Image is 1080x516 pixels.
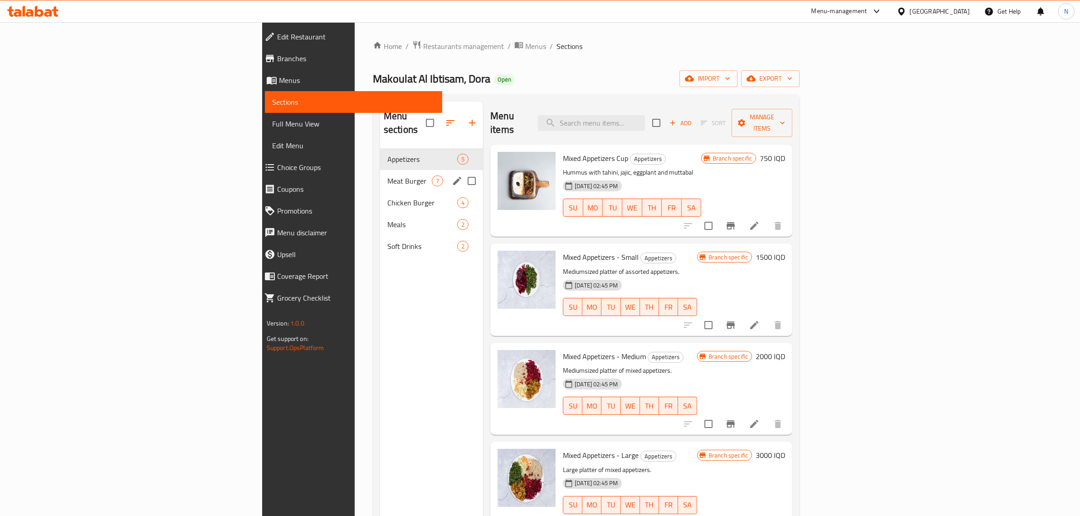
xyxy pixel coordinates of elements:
div: Open [494,74,515,85]
span: Appetizers [641,451,676,462]
button: Branch-specific-item [720,215,742,237]
a: Grocery Checklist [257,287,443,309]
button: TH [640,496,659,514]
li: / [550,41,553,52]
div: Menu-management [811,6,867,17]
span: Edit Menu [272,140,435,151]
div: items [457,241,469,252]
span: Mixed Appetizers - Large [563,448,639,462]
span: Coverage Report [277,271,435,282]
div: Appetizers [630,154,666,165]
span: TU [605,498,617,511]
button: SA [678,397,697,415]
h2: Menu items [490,109,527,136]
button: WE [622,199,642,217]
nav: breadcrumb [373,40,800,52]
div: Appetizers [640,253,676,263]
span: Select to update [699,316,718,335]
button: SU [563,496,582,514]
span: Chicken Burger [387,197,457,208]
span: TU [605,301,617,314]
span: Branch specific [705,253,752,262]
h6: 2000 IQD [756,350,785,363]
span: Edit Restaurant [277,31,435,42]
img: Mixed Appetizers - Small [498,251,556,309]
span: Choice Groups [277,162,435,173]
span: SU [567,498,579,511]
span: Full Menu View [272,118,435,129]
img: Mixed Appetizers - Medium [498,350,556,408]
span: Sort sections [440,112,461,134]
p: Mediumsized platter of assorted appetizers. [563,266,697,277]
span: Menus [279,75,435,86]
a: Support.OpsPlatform [267,342,324,354]
span: Open [494,76,515,83]
img: Mixed Appetizers Cup [498,152,556,210]
span: SA [682,498,694,511]
button: MO [582,397,601,415]
span: [DATE] 02:45 PM [571,380,621,389]
li: / [508,41,511,52]
div: Soft Drinks2 [380,235,483,257]
span: Promotions [277,205,435,216]
span: [DATE] 02:45 PM [571,281,621,290]
span: SA [685,201,698,214]
span: 2 [458,242,468,251]
span: Version: [267,317,289,329]
span: Meat Burger [387,175,432,186]
a: Sections [265,91,443,113]
button: FR [659,397,678,415]
span: 7 [432,177,443,185]
button: SA [682,199,701,217]
button: FR [659,298,678,316]
div: Appetizers [648,352,684,363]
button: TH [640,298,659,316]
span: Select to update [699,414,718,433]
button: MO [583,199,603,217]
a: Promotions [257,200,443,222]
button: delete [767,413,789,435]
span: SA [682,301,694,314]
nav: Menu sections [380,145,483,261]
span: Add [668,118,693,128]
span: Makoulat Al Ibtisam, Dora [373,68,490,89]
button: TH [642,199,662,217]
span: Appetizers [630,154,665,164]
a: Menu disclaimer [257,222,443,243]
span: 2 [458,220,468,229]
p: Mediumsized platter of mixed appetizers. [563,365,697,376]
button: SU [563,397,582,415]
button: SU [563,199,583,217]
button: TH [640,397,659,415]
button: delete [767,314,789,336]
span: Get support on: [267,333,308,345]
button: WE [621,496,640,514]
span: MO [586,399,598,413]
a: Branches [257,48,443,69]
div: Meals2 [380,214,483,235]
span: [DATE] 02:45 PM [571,479,621,487]
span: Mixed Appetizers - Medium [563,350,646,363]
span: MO [587,201,599,214]
span: Select all sections [420,113,440,132]
button: WE [621,397,640,415]
button: Branch-specific-item [720,314,742,336]
span: WE [625,301,636,314]
a: Edit menu item [749,220,760,231]
a: Full Menu View [265,113,443,135]
span: TH [644,498,655,511]
span: Sections [557,41,582,52]
h6: 750 IQD [760,152,785,165]
span: FR [663,498,674,511]
span: Branches [277,53,435,64]
span: import [687,73,730,84]
span: SU [567,301,579,314]
a: Restaurants management [412,40,504,52]
button: MO [582,298,601,316]
span: Add item [666,116,695,130]
a: Menus [514,40,546,52]
span: Mixed Appetizers - Small [563,250,639,264]
span: 4 [458,199,468,207]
